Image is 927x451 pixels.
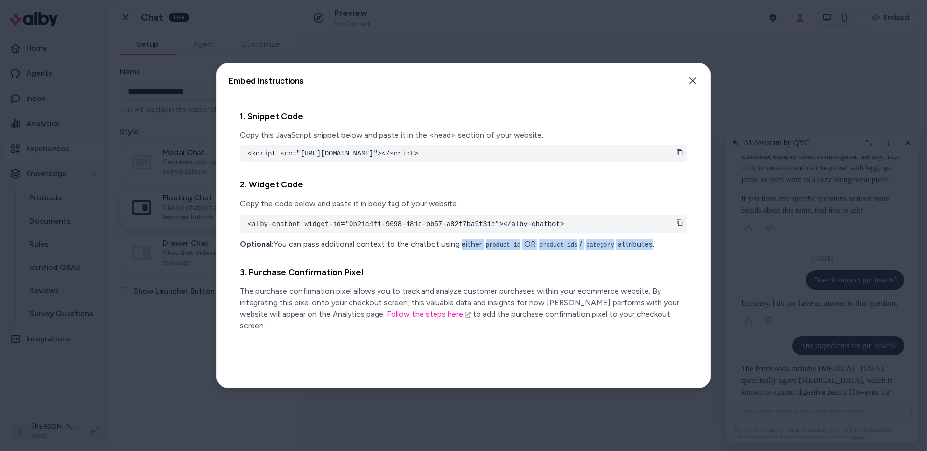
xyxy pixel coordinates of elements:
[240,239,687,250] p: You can pass additional context to the chatbot using either OR / attributes.
[248,219,679,229] pre: <alby-chatbot widget-id="0b21c4f1-9698-481c-bb57-a82f7ba9f31e"></alby-chatbot>
[240,129,687,141] p: Copy this JavaScript snippet below and paste it in the <head> section of your website.
[240,110,687,124] h2: 1. Snippet Code
[240,266,687,280] h2: 3. Purchase Confirmation Pixel
[240,198,687,210] p: Copy the code below and paste it in body tag of your website.
[240,178,687,192] h2: 2. Widget Code
[387,310,471,319] a: Follow the steps here
[484,241,522,250] code: product-id
[240,285,687,332] p: The purchase confirmation pixel allows you to track and analyze customer purchases within your ec...
[248,149,679,158] pre: <script src="[URL][DOMAIN_NAME]"></script>
[584,241,616,250] code: category
[240,240,274,249] strong: Optional:
[228,76,304,85] h2: Embed Instructions
[537,241,579,250] code: product-ids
